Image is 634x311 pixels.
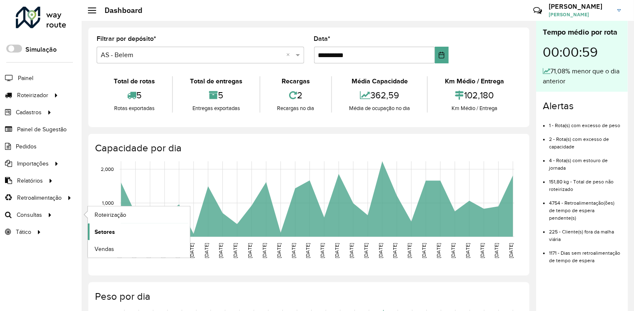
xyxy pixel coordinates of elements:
text: [DATE] [494,243,499,258]
div: Média de ocupação no dia [334,104,425,113]
span: Consultas [17,211,42,219]
li: 4 - Rota(s) com estouro de jornada [549,150,621,172]
span: Painel [18,74,33,83]
text: [DATE] [145,243,151,258]
text: [DATE] [349,243,354,258]
div: Rotas exportadas [99,104,170,113]
label: Simulação [25,45,57,55]
div: Recargas no dia [262,104,329,113]
a: Contato Rápido [529,2,547,20]
div: 102,180 [430,86,519,104]
text: [DATE] [218,243,223,258]
div: 00:00:59 [543,38,621,66]
text: [DATE] [232,243,238,258]
li: 151,80 kg - Total de peso não roteirizado [549,172,621,193]
li: 1171 - Dias sem retroalimentação de tempo de espera [549,243,621,264]
a: Vendas [88,241,190,257]
text: [DATE] [509,243,514,258]
li: 1 - Rota(s) com excesso de peso [549,115,621,129]
span: Pedidos [16,142,37,151]
label: Data [314,34,331,44]
text: [DATE] [189,243,195,258]
span: Importações [17,159,49,168]
text: [DATE] [363,243,369,258]
text: [DATE] [291,243,296,258]
h4: Capacidade por dia [95,142,521,154]
h4: Peso por dia [95,291,521,303]
span: Vendas [95,245,114,253]
text: [DATE] [421,243,427,258]
div: 5 [175,86,257,104]
span: Clear all [287,50,294,60]
div: 71,08% menor que o dia anterior [543,66,621,86]
a: Setores [88,223,190,240]
div: 362,59 [334,86,425,104]
text: [DATE] [319,243,325,258]
span: Cadastros [16,108,42,117]
span: Roteirizador [17,91,48,100]
h3: [PERSON_NAME] [549,3,611,10]
span: Setores [95,228,115,236]
text: [DATE] [436,243,441,258]
h4: Alertas [543,100,621,112]
div: Km Médio / Entrega [430,76,519,86]
span: Relatórios [17,176,43,185]
h2: Dashboard [96,6,142,15]
label: Filtrar por depósito [97,34,156,44]
text: [DATE] [392,243,398,258]
text: [DATE] [334,243,339,258]
text: [DATE] [479,243,485,258]
div: 2 [262,86,329,104]
text: [DATE] [160,243,165,258]
text: [DATE] [407,243,412,258]
text: [DATE] [378,243,383,258]
div: Entregas exportadas [175,104,257,113]
span: Tático [16,228,31,236]
text: [DATE] [305,243,311,258]
text: 1,000 [102,200,114,206]
text: [DATE] [116,243,122,258]
div: 5 [99,86,170,104]
div: Recargas [262,76,329,86]
li: 225 - Cliente(s) fora da malha viária [549,222,621,243]
span: [PERSON_NAME] [549,11,611,18]
div: Total de rotas [99,76,170,86]
li: 2 - Rota(s) com excesso de capacidade [549,129,621,150]
div: Total de entregas [175,76,257,86]
text: [DATE] [247,243,252,258]
li: 4754 - Retroalimentação(ões) de tempo de espera pendente(s) [549,193,621,222]
text: [DATE] [204,243,209,258]
span: Retroalimentação [17,193,62,202]
text: [DATE] [131,243,136,258]
text: [DATE] [262,243,267,258]
text: [DATE] [276,243,282,258]
span: Painel de Sugestão [17,125,67,134]
text: [DATE] [465,243,470,258]
text: 2,000 [101,166,114,172]
text: [DATE] [175,243,180,258]
span: Roteirização [95,211,126,219]
a: Roteirização [88,206,190,223]
div: Tempo médio por rota [543,27,621,38]
text: [DATE] [450,243,456,258]
div: Km Médio / Entrega [430,104,519,113]
div: Média Capacidade [334,76,425,86]
button: Choose Date [435,47,449,63]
